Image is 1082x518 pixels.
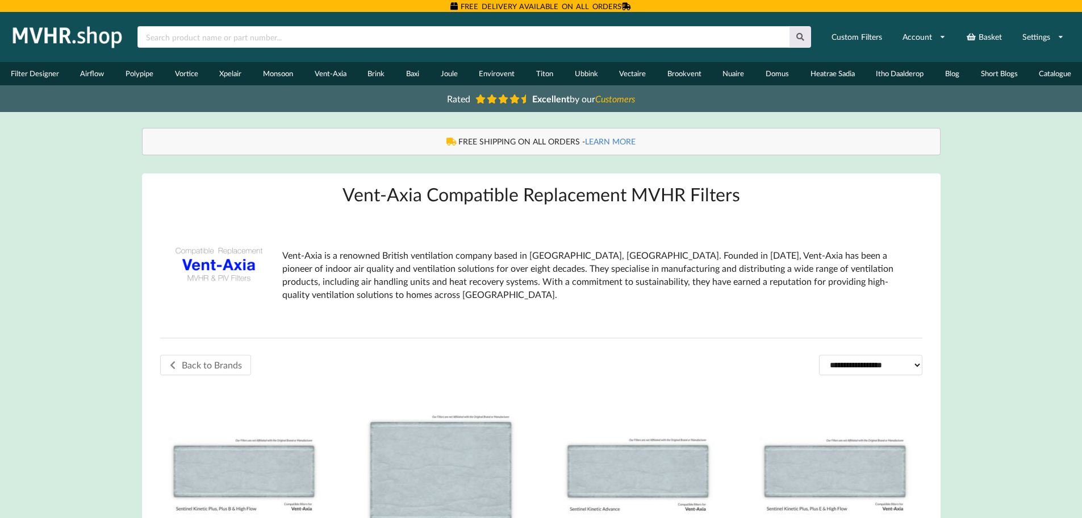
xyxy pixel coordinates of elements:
a: Blog [934,62,970,85]
p: Vent-Axia is a renowned British ventilation company based in [GEOGRAPHIC_DATA], [GEOGRAPHIC_DATA]... [282,249,913,301]
a: Basket [959,27,1009,47]
a: Vectaire [608,62,657,85]
a: Settings [1015,27,1071,47]
span: by our [532,93,635,104]
a: Baxi [395,62,430,85]
a: Back to Brands [160,355,251,375]
span: Rated [447,93,470,104]
a: Airflow [70,62,115,85]
a: Itho Daalderop [866,62,935,85]
a: Short Blogs [970,62,1029,85]
a: Rated Excellentby ourCustomers [439,89,644,108]
a: Xpelair [209,62,253,85]
a: Brink [357,62,395,85]
a: Ubbink [564,62,609,85]
a: Joule [430,62,469,85]
a: Vortice [164,62,209,85]
a: Vent-Axia [304,62,357,85]
a: Custom Filters [824,27,889,47]
a: LEARN MORE [585,136,636,146]
input: Search product name or part number... [137,26,789,48]
a: Account [895,27,953,47]
a: Domus [755,62,800,85]
a: Titon [525,62,564,85]
select: Shop order [819,355,922,375]
img: Vent-Axia-Compatible-Replacement-Filters.png [169,215,269,314]
a: Polypipe [115,62,164,85]
img: mvhr.shop.png [8,23,127,51]
a: Brookvent [657,62,712,85]
a: Envirovent [468,62,525,85]
b: Excellent [532,93,570,104]
i: Customers [595,93,635,104]
a: Nuaire [712,62,755,85]
a: Monsoon [252,62,304,85]
a: Heatrae Sadia [800,62,866,85]
h1: Vent-Axia Compatible Replacement MVHR Filters [160,183,922,206]
a: Catalogue [1028,62,1082,85]
div: FREE SHIPPING ON ALL ORDERS - [154,136,929,147]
